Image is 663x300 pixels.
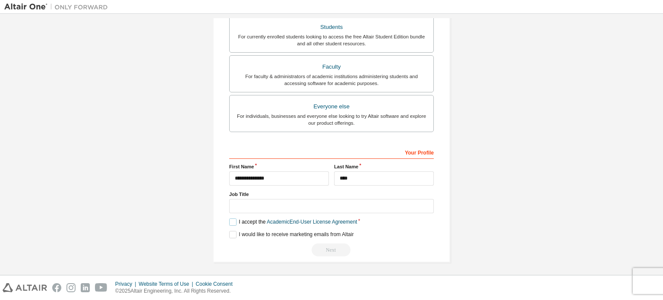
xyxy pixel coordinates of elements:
[81,283,90,292] img: linkedin.svg
[235,113,428,126] div: For individuals, businesses and everyone else looking to try Altair software and explore our prod...
[235,21,428,33] div: Students
[115,281,139,287] div: Privacy
[229,191,434,198] label: Job Title
[139,281,196,287] div: Website Terms of Use
[52,283,61,292] img: facebook.svg
[235,61,428,73] div: Faculty
[229,218,357,226] label: I accept the
[267,219,357,225] a: Academic End-User License Agreement
[3,283,47,292] img: altair_logo.svg
[115,287,238,295] p: © 2025 Altair Engineering, Inc. All Rights Reserved.
[229,163,329,170] label: First Name
[196,281,237,287] div: Cookie Consent
[229,243,434,256] div: Read and acccept EULA to continue
[235,73,428,87] div: For faculty & administrators of academic institutions administering students and accessing softwa...
[235,33,428,47] div: For currently enrolled students looking to access the free Altair Student Edition bundle and all ...
[66,283,76,292] img: instagram.svg
[95,283,107,292] img: youtube.svg
[229,145,434,159] div: Your Profile
[235,101,428,113] div: Everyone else
[334,163,434,170] label: Last Name
[4,3,112,11] img: Altair One
[229,231,354,238] label: I would like to receive marketing emails from Altair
